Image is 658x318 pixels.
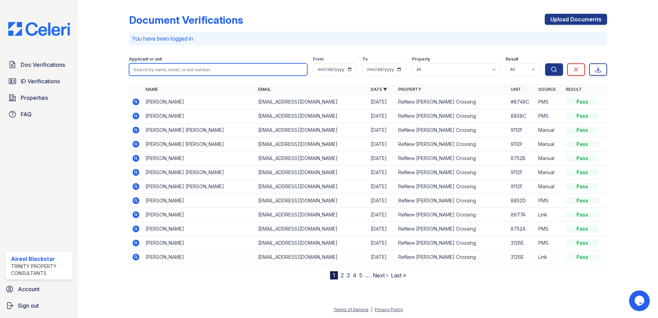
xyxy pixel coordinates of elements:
div: Pass [566,183,599,190]
td: [EMAIL_ADDRESS][DOMAIN_NAME] [255,109,368,123]
button: Sign out [3,299,75,312]
td: [EMAIL_ADDRESS][DOMAIN_NAME] [255,166,368,180]
a: Account [3,282,75,296]
a: Last » [391,272,406,279]
span: Properties [21,94,48,102]
td: [DATE] [368,222,395,236]
td: ReNew [PERSON_NAME] Crossing [395,166,508,180]
a: 2 [341,272,344,279]
td: [DATE] [368,95,395,109]
span: Doc Verifications [21,61,65,69]
td: [EMAIL_ADDRESS][DOMAIN_NAME] [255,236,368,250]
td: #8748C [508,95,535,109]
td: 8752A [508,222,535,236]
td: [DATE] [368,137,395,151]
td: PMS [535,95,563,109]
span: Account [18,285,40,293]
a: Result [566,87,582,92]
td: [PERSON_NAME] [143,151,255,166]
div: Pass [566,254,599,261]
a: 4 [353,272,357,279]
a: 3 [347,272,350,279]
td: [DATE] [368,166,395,180]
div: Pass [566,211,599,218]
div: Pass [566,197,599,204]
td: [DATE] [368,236,395,250]
td: [EMAIL_ADDRESS][DOMAIN_NAME] [255,194,368,208]
td: ReNew [PERSON_NAME] Crossing [395,109,508,123]
div: Document Verifications [129,14,243,26]
td: PMS [535,222,563,236]
td: [PERSON_NAME] [PERSON_NAME] [143,137,255,151]
a: FAQ [6,107,73,121]
div: Pass [566,98,599,105]
iframe: chat widget [629,290,651,311]
td: 9112F [508,166,535,180]
td: ReNew [PERSON_NAME] Crossing [395,250,508,264]
td: [PERSON_NAME] [PERSON_NAME] [143,180,255,194]
span: … [365,271,370,279]
td: ReNew [PERSON_NAME] Crossing [395,123,508,137]
a: Privacy Policy [375,307,403,312]
td: Manual [535,151,563,166]
td: [EMAIL_ADDRESS][DOMAIN_NAME] [255,95,368,109]
span: ID Verifications [21,77,60,85]
input: Search by name, email, or unit number [129,63,307,76]
a: Source [538,87,556,92]
td: Manual [535,123,563,137]
td: [DATE] [368,194,395,208]
td: 8752B [508,151,535,166]
div: Aireol Blackstar [11,255,70,263]
td: [EMAIL_ADDRESS][DOMAIN_NAME] [255,208,368,222]
label: To [362,56,368,62]
td: [PERSON_NAME] [143,222,255,236]
td: ReNew [PERSON_NAME] Crossing [395,222,508,236]
td: Manual [535,180,563,194]
td: [DATE] [368,123,395,137]
td: [PERSON_NAME] [PERSON_NAME] [143,123,255,137]
div: Pass [566,225,599,232]
td: [PERSON_NAME] [PERSON_NAME] [143,166,255,180]
a: Upload Documents [545,14,607,25]
td: 9112F [508,123,535,137]
a: ID Verifications [6,74,73,88]
div: Pass [566,169,599,176]
td: Link [535,250,563,264]
td: ReNew [PERSON_NAME] Crossing [395,236,508,250]
td: 9112F [508,180,535,194]
div: Pass [566,127,599,134]
a: 5 [359,272,362,279]
td: [DATE] [368,180,395,194]
td: [PERSON_NAME] [143,194,255,208]
td: Manual [535,166,563,180]
td: Link [535,208,563,222]
img: CE_Logo_Blue-a8612792a0a2168367f1c8372b55b34899dd931a85d93a1a3d3e32e68fde9ad4.png [3,22,75,36]
td: ReNew [PERSON_NAME] Crossing [395,151,508,166]
td: [PERSON_NAME] [143,95,255,109]
td: Manual [535,137,563,151]
td: 8677A [508,208,535,222]
td: ReNew [PERSON_NAME] Crossing [395,137,508,151]
a: Terms of Service [333,307,369,312]
a: Email [258,87,271,92]
label: Result [506,56,518,62]
a: Unit [511,87,521,92]
td: ReNew [PERSON_NAME] Crossing [395,208,508,222]
div: Trinity Property Consultants [11,263,70,277]
td: ReNew [PERSON_NAME] Crossing [395,180,508,194]
label: Applicant or unit [129,56,162,62]
div: 1 [330,271,338,279]
td: PMS [535,109,563,123]
span: FAQ [21,110,32,118]
span: Sign out [18,301,39,310]
td: [EMAIL_ADDRESS][DOMAIN_NAME] [255,250,368,264]
td: [EMAIL_ADDRESS][DOMAIN_NAME] [255,137,368,151]
td: [EMAIL_ADDRESS][DOMAIN_NAME] [255,222,368,236]
td: ReNew [PERSON_NAME] Crossing [395,95,508,109]
a: Date ▼ [371,87,387,92]
td: 3126E [508,236,535,250]
td: [DATE] [368,208,395,222]
a: Next › [373,272,388,279]
td: [EMAIL_ADDRESS][DOMAIN_NAME] [255,151,368,166]
td: [PERSON_NAME] [143,208,255,222]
